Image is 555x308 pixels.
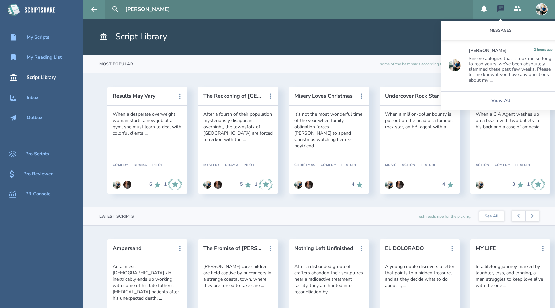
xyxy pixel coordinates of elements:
div: Action [476,163,489,167]
div: 6 [149,182,152,187]
div: 1 Industry Recommends [527,179,545,191]
div: 1 Industry Recommends [164,179,182,191]
div: Outbox [27,115,43,120]
div: Pro Reviewer [23,171,53,177]
img: user_1604966854-crop.jpg [214,181,222,189]
div: 4 [442,182,445,187]
div: Music [385,163,396,167]
div: Mystery [203,163,220,167]
img: user_1604966854-crop.jpg [396,181,404,189]
div: An aimless [DEMOGRAPHIC_DATA] kid inextricably ends up working with some of his late father’s [ME... [113,263,182,301]
div: 5 [240,182,243,187]
div: When a CIA Agent washes up on a beach with two bullets in his back and a case of amnesia, ... [476,111,545,130]
img: user_1673573717-crop.jpg [476,181,484,189]
div: Feature [336,163,357,167]
img: user_1604966854-crop.jpg [305,181,313,189]
a: Go to Anthony Miguel Cantu's profile [476,177,484,192]
div: When a desperate overweight woman starts a new job at a gym, she must learn to deal with colorful... [113,111,182,136]
div: Feature [415,163,436,167]
div: 3 [512,182,515,187]
div: [PERSON_NAME] [469,48,507,53]
div: Pilot [238,163,254,167]
div: 4 Recommends [352,181,364,189]
button: Results May Vary [113,93,173,99]
div: Drama [220,163,238,167]
div: Wednesday, October 1, 2025 at 9:34:13 AM [534,48,553,53]
div: Latest Scripts [99,214,134,219]
button: The Reckoning of [GEOGRAPHIC_DATA] [203,93,263,99]
div: Action [396,163,415,167]
button: The Promise of [PERSON_NAME] [203,245,263,251]
div: Comedy [315,163,336,167]
h1: Script Library [99,31,167,43]
div: some of the best reads according to the community [380,55,471,73]
div: Most Popular [99,61,133,67]
div: Comedy [113,163,128,167]
div: [PERSON_NAME] care children are held captive by buccaneers in a strange coastal town, where they ... [203,263,273,289]
button: Ampersand [113,245,173,251]
div: A young couple discovers a letter that points to a hidden treasure, and as they decide what to do... [385,263,454,289]
img: user_1673573717-crop.jpg [294,181,302,189]
button: EL DOLORADO [385,245,445,251]
a: See All [479,211,504,221]
div: 3 Recommends [512,179,524,191]
div: After a fourth of their population mysteriously disappears overnight, the townsfolk of [GEOGRAPHI... [203,111,273,143]
div: Pilot [147,163,163,167]
div: 1 [255,182,257,187]
button: Nothing Left Unfinished [294,245,354,251]
div: Pro Scripts [25,151,49,157]
div: 4 [352,182,354,187]
div: 1 [527,182,530,187]
button: MY LIFE [476,245,536,251]
div: Script Library [27,75,56,80]
div: fresh reads ripe for the picking. [416,207,471,225]
div: It’s not the most wonderful time of the year when family obligation forces [PERSON_NAME] to spend... [294,111,364,149]
div: Sincere aplogies that it took me so long to read yours, we've been absolutely slammed these past ... [469,56,553,83]
img: user_1673573717-crop.jpg [536,3,548,15]
div: 1 Industry Recommends [255,179,273,191]
button: Undercover Rock Star [385,93,445,99]
div: PR Console [25,191,51,197]
div: My Reading List [27,55,62,60]
img: user_1673573717-crop.jpg [385,181,393,189]
img: user_1673573717-crop.jpg [203,181,211,189]
div: In a lifelong journey marked by laughter, loss, and longing, a man struggles to keep love alive w... [476,263,545,289]
div: My Scripts [27,35,49,40]
img: user_1673573717-crop.jpg [449,59,461,71]
div: 1 [164,182,167,187]
div: 6 Recommends [149,179,161,191]
div: When a million-dollar bounty is put out on the head of a famous rock star, an FBI agent with a ... [385,111,454,130]
button: Misery Loves Christmas [294,93,354,99]
img: user_1604966854-crop.jpg [123,181,131,189]
div: 5 Recommends [240,179,252,191]
div: Christmas [294,163,315,167]
div: Drama [128,163,147,167]
div: Feature [510,163,531,167]
img: user_1673573717-crop.jpg [113,181,121,189]
div: Comedy [489,163,510,167]
div: 4 Recommends [442,181,454,189]
div: Inbox [27,95,39,100]
div: After a disbanded group of crafters abandon their sculptures near a radioactive treatment facilit... [294,263,364,295]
